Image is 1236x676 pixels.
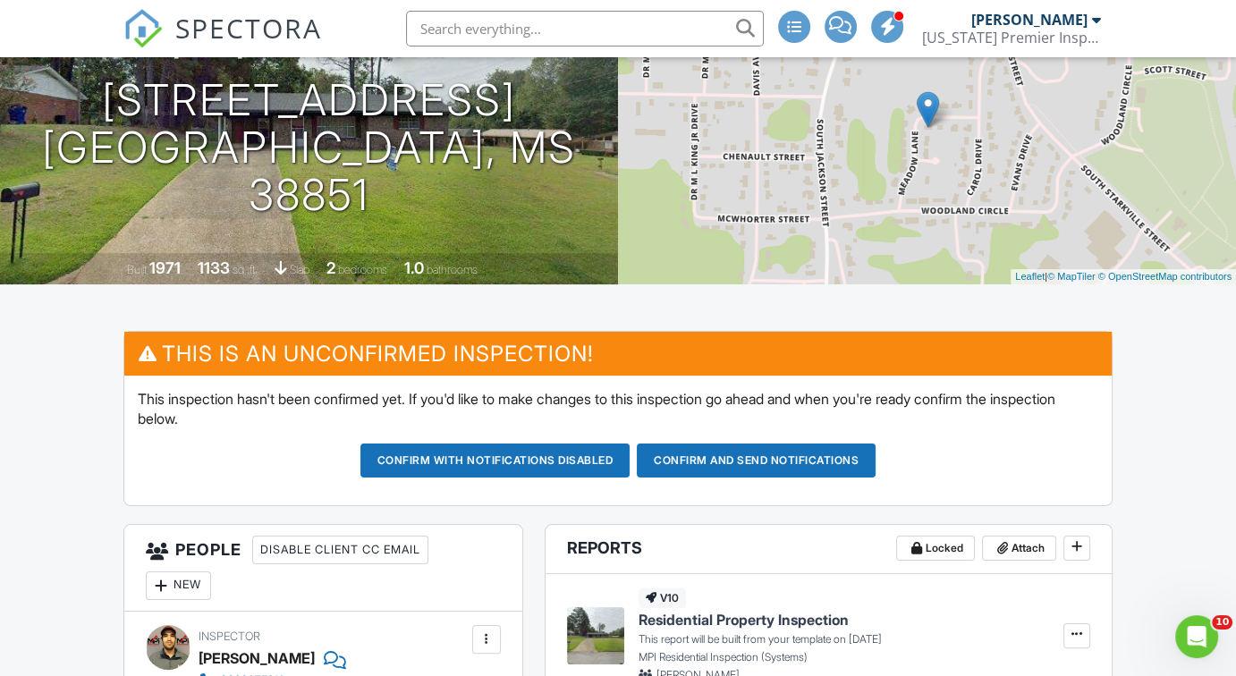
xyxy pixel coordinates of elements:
[338,263,387,276] span: bedrooms
[252,536,428,564] div: Disable Client CC Email
[406,11,764,46] input: Search everything...
[123,24,322,62] a: SPECTORA
[146,571,211,600] div: New
[123,9,163,48] img: The Best Home Inspection Software - Spectora
[1175,615,1218,658] iframe: Intercom live chat
[138,389,1098,429] p: This inspection hasn't been confirmed yet. If you'd like to make changes to this inspection go ah...
[175,9,322,46] span: SPECTORA
[29,77,589,218] h1: [STREET_ADDRESS] [GEOGRAPHIC_DATA], MS 38851
[1212,615,1232,630] span: 10
[199,630,260,643] span: Inspector
[290,263,309,276] span: slab
[326,258,335,277] div: 2
[971,11,1088,29] div: [PERSON_NAME]
[1015,271,1045,282] a: Leaflet
[404,258,424,277] div: 1.0
[127,263,147,276] span: Built
[1098,271,1232,282] a: © OpenStreetMap contributors
[637,444,876,477] button: Confirm and send notifications
[1047,271,1096,282] a: © MapTiler
[1011,269,1236,284] div: |
[233,263,258,276] span: sq. ft.
[360,444,631,477] button: Confirm with notifications disabled
[198,258,230,277] div: 1133
[149,258,181,277] div: 1971
[922,29,1101,46] div: Mississippi Premier Inspections
[124,332,1112,376] h3: This is an Unconfirmed Inspection!
[199,645,315,672] div: [PERSON_NAME]
[427,263,478,276] span: bathrooms
[124,525,522,612] h3: People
